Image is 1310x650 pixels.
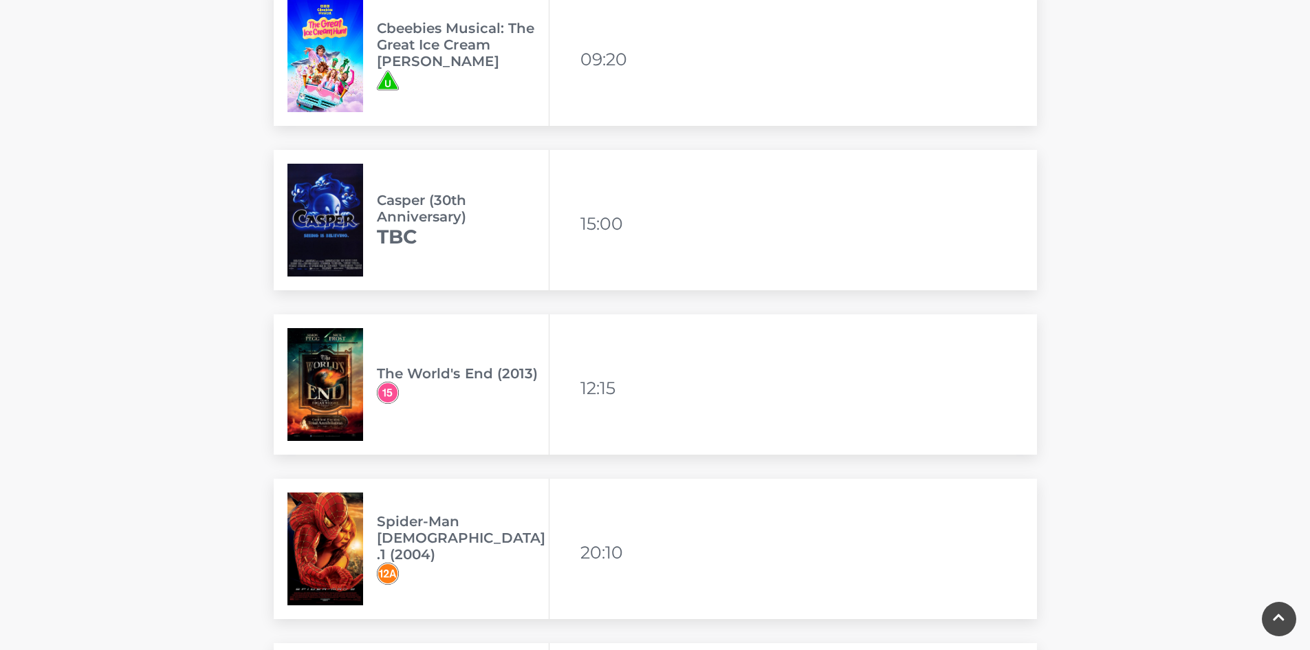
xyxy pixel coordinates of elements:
li: 09:20 [580,43,629,76]
h2: TBC [377,225,549,248]
li: 20:10 [580,536,629,569]
h3: Cbeebies Musical: The Great Ice Cream [PERSON_NAME] [377,20,549,69]
h3: The World's End (2013) [377,365,549,382]
h3: Casper (30th Anniversary) [377,192,549,225]
li: 12:15 [580,371,629,404]
li: 15:00 [580,207,629,240]
h3: Spider-Man [DEMOGRAPHIC_DATA].1 (2004) [377,513,549,563]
